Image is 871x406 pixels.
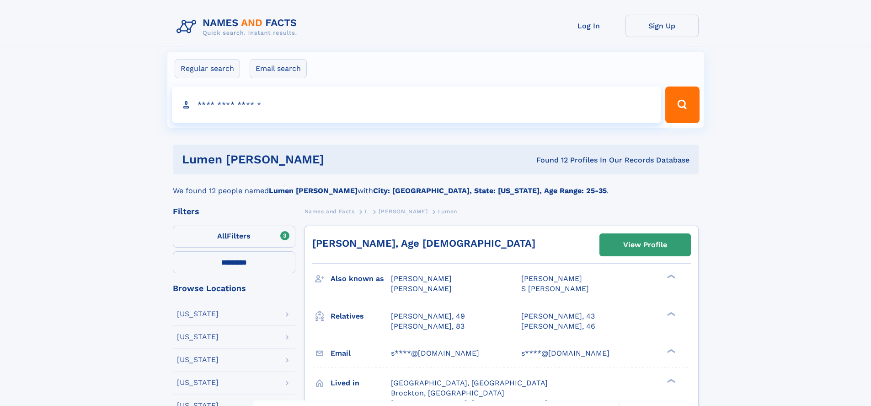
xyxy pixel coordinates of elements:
[173,207,295,216] div: Filters
[173,174,699,196] div: We found 12 people named with .
[250,59,307,78] label: Email search
[173,226,295,248] label: Filters
[623,234,667,255] div: View Profile
[391,389,504,397] span: Brockton, [GEOGRAPHIC_DATA]
[365,206,369,217] a: L
[521,284,589,293] span: S [PERSON_NAME]
[391,311,465,321] a: [PERSON_NAME], 49
[177,310,219,318] div: [US_STATE]
[373,186,607,195] b: City: [GEOGRAPHIC_DATA], State: [US_STATE], Age Range: 25-35
[331,375,391,391] h3: Lived in
[430,155,689,165] div: Found 12 Profiles In Our Records Database
[182,154,430,165] h1: lumen [PERSON_NAME]
[665,348,676,354] div: ❯
[521,321,595,331] a: [PERSON_NAME], 46
[177,333,219,341] div: [US_STATE]
[665,87,699,123] button: Search Button
[665,274,676,280] div: ❯
[177,379,219,386] div: [US_STATE]
[173,15,305,39] img: Logo Names and Facts
[625,15,699,37] a: Sign Up
[665,311,676,317] div: ❯
[217,232,227,240] span: All
[331,346,391,361] h3: Email
[365,208,369,215] span: L
[175,59,240,78] label: Regular search
[379,208,427,215] span: [PERSON_NAME]
[600,234,690,256] a: View Profile
[438,208,457,215] span: Lumen
[331,309,391,324] h3: Relatives
[521,274,582,283] span: [PERSON_NAME]
[391,284,452,293] span: [PERSON_NAME]
[391,379,548,387] span: [GEOGRAPHIC_DATA], [GEOGRAPHIC_DATA]
[312,238,535,249] a: [PERSON_NAME], Age [DEMOGRAPHIC_DATA]
[172,87,662,123] input: search input
[331,271,391,287] h3: Also known as
[665,378,676,384] div: ❯
[177,356,219,363] div: [US_STATE]
[269,186,358,195] b: Lumen [PERSON_NAME]
[379,206,427,217] a: [PERSON_NAME]
[521,311,595,321] a: [PERSON_NAME], 43
[391,274,452,283] span: [PERSON_NAME]
[305,206,355,217] a: Names and Facts
[391,321,465,331] a: [PERSON_NAME], 83
[552,15,625,37] a: Log In
[173,284,295,292] div: Browse Locations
